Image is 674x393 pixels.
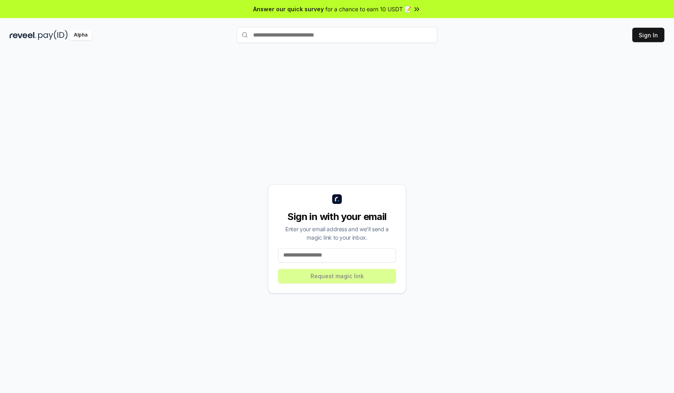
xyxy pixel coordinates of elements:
[278,225,396,242] div: Enter your email address and we’ll send a magic link to your inbox.
[10,30,37,40] img: reveel_dark
[632,28,664,42] button: Sign In
[278,210,396,223] div: Sign in with your email
[325,5,411,13] span: for a chance to earn 10 USDT 📝
[69,30,92,40] div: Alpha
[38,30,68,40] img: pay_id
[253,5,324,13] span: Answer our quick survey
[332,194,342,204] img: logo_small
